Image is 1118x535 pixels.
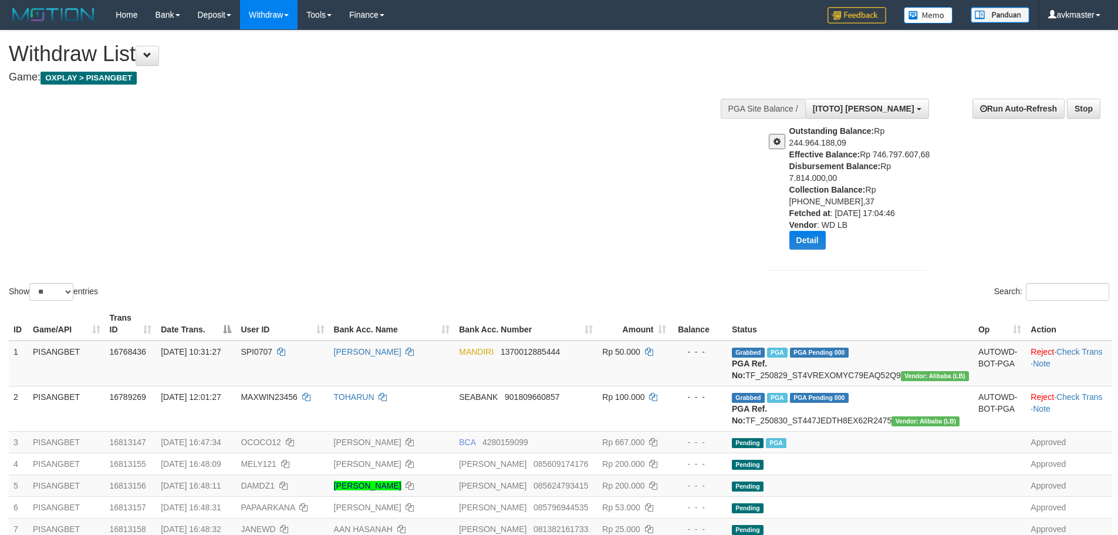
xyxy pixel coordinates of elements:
span: Pending [732,460,764,470]
span: SEABANK [459,392,498,402]
span: JANEWD [241,524,275,534]
td: AUTOWD-BOT-PGA [974,341,1026,386]
span: Copy 085609174176 to clipboard [533,459,588,469]
span: [DATE] 10:31:27 [161,347,221,356]
a: Stop [1067,99,1100,119]
span: 16813156 [110,481,146,490]
span: [DATE] 16:47:34 [161,438,221,447]
th: User ID: activate to sort column ascending [236,307,329,341]
span: 16813158 [110,524,146,534]
span: MAXWIN23456 [241,392,297,402]
h4: Game: [9,72,734,83]
div: Rp 244.964.188,09 Rp 746.797.607,68 Rp 7.814.000,00 Rp [PHONE_NUMBER],37 : [DATE] 17:04:46 : WD LB [789,125,935,258]
img: panduan.png [971,7,1029,23]
span: DAMDZ1 [241,481,275,490]
button: [ITOTO] [PERSON_NAME] [805,99,929,119]
th: Bank Acc. Name: activate to sort column ascending [329,307,455,341]
td: 1 [9,341,28,386]
span: Rp 50.000 [602,347,640,356]
span: Copy 901809660857 to clipboard [505,392,559,402]
span: Pending [732,503,764,513]
span: BCA [459,438,475,447]
a: [PERSON_NAME] [334,503,401,512]
img: MOTION_logo.png [9,6,98,23]
a: Check Trans [1056,392,1103,402]
span: 16813155 [110,459,146,469]
td: PISANGBET [28,386,104,431]
span: MELY121 [241,459,276,469]
td: Approved [1026,496,1112,518]
span: Rp 667.000 [602,438,644,447]
div: - - - [675,436,722,448]
td: PISANGBET [28,431,104,453]
b: Fetched at [789,208,830,218]
div: - - - [675,458,722,470]
a: Run Auto-Refresh [972,99,1065,119]
div: - - - [675,480,722,492]
th: Trans ID: activate to sort column ascending [105,307,157,341]
th: ID [9,307,28,341]
a: [PERSON_NAME] [334,438,401,447]
img: Feedback.jpg [827,7,886,23]
span: [PERSON_NAME] [459,503,526,512]
span: Rp 25.000 [602,524,640,534]
b: Effective Balance: [789,150,860,159]
button: Detail [789,231,826,250]
span: Copy 4280159099 to clipboard [482,438,528,447]
div: - - - [675,523,722,535]
label: Search: [994,283,1109,301]
td: AUTOWD-BOT-PGA [974,386,1026,431]
span: Copy 085624793415 to clipboard [533,481,588,490]
span: PAPAARKANA [241,503,295,512]
span: Copy 081382161733 to clipboard [533,524,588,534]
b: Collection Balance: [789,185,866,194]
span: Rp 200.000 [602,459,644,469]
img: Button%20Memo.svg [904,7,953,23]
td: PISANGBET [28,453,104,475]
td: PISANGBET [28,341,104,386]
th: Bank Acc. Number: activate to sort column ascending [454,307,597,341]
div: - - - [675,391,722,403]
td: 3 [9,431,28,453]
span: PGA Pending [790,393,849,403]
td: 4 [9,453,28,475]
span: Marked by avksurya [767,393,788,403]
th: Balance [671,307,727,341]
span: 16789269 [110,392,146,402]
span: 16813147 [110,438,146,447]
a: Reject [1031,392,1054,402]
td: 5 [9,475,28,496]
th: Action [1026,307,1112,341]
span: [ITOTO] [PERSON_NAME] [813,104,914,113]
th: Status [727,307,974,341]
a: Note [1033,404,1051,413]
span: [DATE] 16:48:11 [161,481,221,490]
span: Copy 1370012885444 to clipboard [501,347,560,356]
span: Vendor URL: https://dashboard.q2checkout.com/secure [891,416,960,426]
b: Vendor [789,220,817,230]
span: Marked by avkyakub [766,438,786,448]
a: [PERSON_NAME] [334,347,401,356]
td: · · [1026,341,1112,386]
span: [DATE] 16:48:32 [161,524,221,534]
span: [PERSON_NAME] [459,459,526,469]
span: 16768436 [110,347,146,356]
td: Approved [1026,431,1112,453]
span: Rp 53.000 [602,503,640,512]
span: Copy 085796944535 to clipboard [533,503,588,512]
span: SPI0707 [241,347,272,356]
a: Check Trans [1056,347,1103,356]
td: PISANGBET [28,475,104,496]
a: Reject [1031,347,1054,356]
span: [PERSON_NAME] [459,524,526,534]
span: Grabbed [732,348,765,358]
td: · · [1026,386,1112,431]
td: 2 [9,386,28,431]
div: PGA Site Balance / [721,99,805,119]
span: Pending [732,525,764,535]
span: Pending [732,482,764,492]
span: Marked by avkyakub [767,348,788,358]
span: [DATE] 16:48:31 [161,503,221,512]
div: - - - [675,502,722,513]
th: Op: activate to sort column ascending [974,307,1026,341]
